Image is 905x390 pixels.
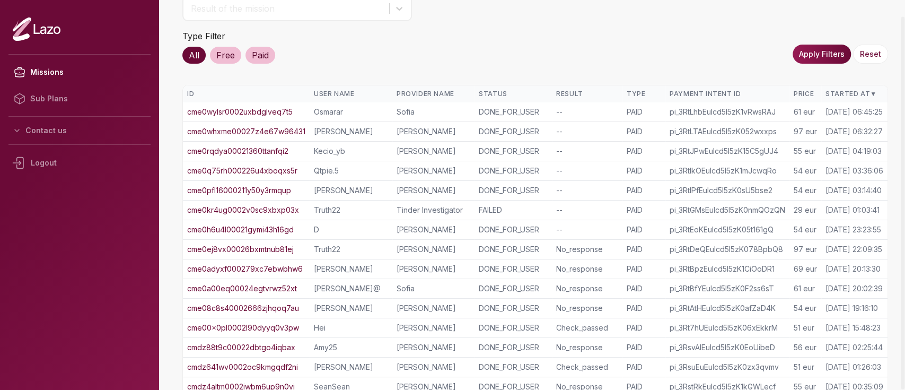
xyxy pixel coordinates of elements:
[870,90,876,98] span: ▼
[556,303,618,314] div: No_response
[794,323,817,333] div: 51 eur
[556,166,618,176] div: --
[794,303,817,314] div: 54 eur
[479,244,548,255] div: DONE_FOR_USER
[556,342,618,353] div: No_response
[556,264,618,274] div: No_response
[314,244,388,255] div: Truth22
[556,244,618,255] div: No_response
[187,107,293,117] a: cme0wylsr0002uxbdglveq7t5
[627,283,661,294] div: PAID
[670,283,785,294] div: pi_3RtBfYEulcd5I5zK0F2ss6sT
[825,303,878,314] div: [DATE] 19:16:10
[397,244,470,255] div: [PERSON_NAME]
[479,264,548,274] div: DONE_FOR_USER
[794,205,817,215] div: 29 eur
[479,362,548,372] div: DONE_FOR_USER
[314,342,388,353] div: Amy25
[479,146,548,157] div: DONE_FOR_USER
[793,45,851,64] button: Apply Filters
[397,126,470,137] div: [PERSON_NAME]
[627,90,661,98] div: Type
[670,244,785,255] div: pi_3RtDeQEulcd5I5zK078BpbQ8
[556,90,618,98] div: Result
[8,85,151,112] a: Sub Plans
[479,185,548,196] div: DONE_FOR_USER
[182,47,206,64] div: All
[479,107,548,117] div: DONE_FOR_USER
[825,107,883,117] div: [DATE] 06:45:25
[627,342,661,353] div: PAID
[187,323,299,333] a: cme00x0pl0002l90dyyq0v3pw
[627,323,661,333] div: PAID
[397,205,470,215] div: Tinder Investigator
[670,323,785,333] div: pi_3Rt7hUEulcd5I5zK06xEkkrM
[556,185,618,196] div: --
[794,126,817,137] div: 97 eur
[187,146,288,157] a: cme0rqdya00021360ttanfqi2
[314,303,388,314] div: [PERSON_NAME]
[479,224,548,235] div: DONE_FOR_USER
[825,362,881,372] div: [DATE] 01:26:03
[670,126,785,137] div: pi_3RtLTAEulcd5I5zK052wxxps
[794,185,817,196] div: 54 eur
[187,362,298,372] a: cmdz641wv0002oc9kmgqdf2ni
[8,121,151,140] button: Contact us
[314,107,388,117] div: Osmarar
[314,264,388,274] div: [PERSON_NAME]
[627,244,661,255] div: PAID
[670,107,785,117] div: pi_3RtLhbEulcd5I5zK1vRwsRAJ
[556,323,618,333] div: Check_passed
[794,342,817,353] div: 56 eur
[794,264,817,274] div: 69 eur
[479,303,548,314] div: DONE_FOR_USER
[397,303,470,314] div: [PERSON_NAME]
[314,283,388,294] div: [PERSON_NAME]@
[627,185,661,196] div: PAID
[556,126,618,137] div: --
[8,59,151,85] a: Missions
[479,283,548,294] div: DONE_FOR_USER
[556,205,618,215] div: --
[397,342,470,353] div: [PERSON_NAME]
[670,146,785,157] div: pi_3RtJPwEulcd5I5zK15C5gUJ4
[825,323,881,333] div: [DATE] 15:48:23
[825,244,882,255] div: [DATE] 22:09:35
[670,362,785,372] div: pi_3RsuEuEulcd5I5zK0zx3qvmv
[182,31,225,41] label: Type Filter
[187,303,299,314] a: cme08c8s40002666zjhqoq7au
[397,362,470,372] div: [PERSON_NAME]
[187,166,297,176] a: cme0q75rh000226u4xboqxs5r
[670,224,785,235] div: pi_3RtEoKEulcd5I5zK05t161gQ
[670,90,785,98] div: Payment Intent ID
[794,107,817,117] div: 61 eur
[794,244,817,255] div: 97 eur
[210,47,241,64] div: Free
[397,90,470,98] div: Provider Name
[627,362,661,372] div: PAID
[8,149,151,177] div: Logout
[670,303,785,314] div: pi_3RtAtHEulcd5I5zK0afZaD4K
[853,45,888,64] button: Reset
[825,264,881,274] div: [DATE] 20:13:30
[825,224,881,235] div: [DATE] 23:23:55
[187,342,295,353] a: cmdz88t9c00022dbtgo4iqbax
[314,90,388,98] div: User Name
[187,224,294,235] a: cme0h6u4l00021gymi43h16gd
[187,244,294,255] a: cme0ej8vx00026bxmtnub81ej
[314,146,388,157] div: Kecio_yb
[825,283,883,294] div: [DATE] 20:02:39
[670,264,785,274] div: pi_3RtBpzEulcd5I5zK1CiOoDR1
[627,264,661,274] div: PAID
[627,126,661,137] div: PAID
[479,323,548,333] div: DONE_FOR_USER
[627,146,661,157] div: PAID
[397,283,470,294] div: Sofia
[397,107,470,117] div: Sofia
[479,342,548,353] div: DONE_FOR_USER
[187,90,305,98] div: ID
[670,166,785,176] div: pi_3RtIkOEulcd5I5zK1mJcwqRo
[314,166,388,176] div: Qtpie.5
[670,205,785,215] div: pi_3RtGMsEulcd5I5zK0nmQOzQN
[627,224,661,235] div: PAID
